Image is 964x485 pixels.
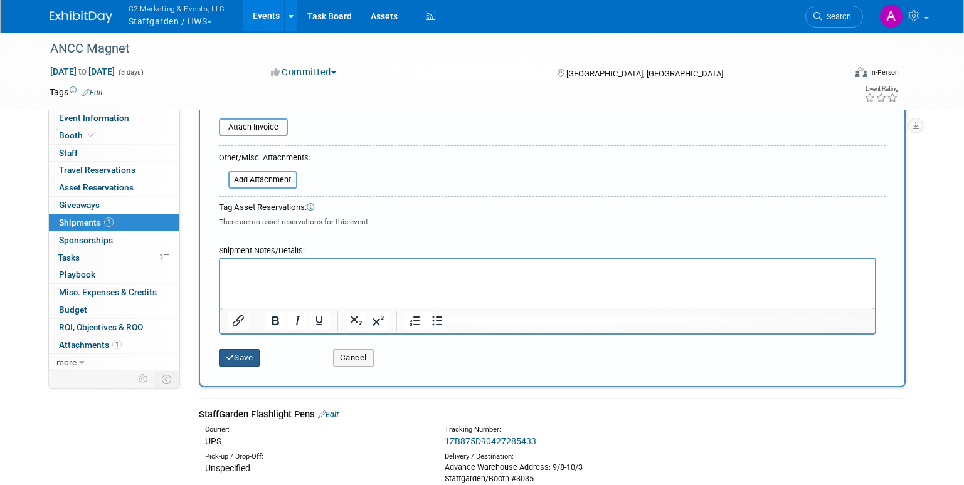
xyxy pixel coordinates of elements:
span: Shipments [59,217,114,227]
a: Tasks [49,249,179,266]
a: ROI, Objectives & ROO [49,319,179,336]
span: G2 Marketing & Events, LLC [129,2,225,15]
img: Format-Inperson.png [855,67,867,77]
div: There are no asset reservations for this event. [219,214,886,227]
button: Bullet list [426,312,448,330]
a: Playbook [49,266,179,283]
span: [GEOGRAPHIC_DATA], [GEOGRAPHIC_DATA] [566,69,723,78]
div: Shipment Notes/Details: [219,239,876,258]
span: to [77,66,88,76]
span: Sponsorships [59,235,113,245]
a: Travel Reservations [49,162,179,179]
button: Italic [287,312,308,330]
i: Booth reservation complete [88,132,95,138]
div: ANCC Magnet [46,38,827,60]
span: Budget [59,305,87,315]
span: Travel Reservations [59,165,135,175]
a: Budget [49,301,179,318]
div: Other/Misc. Attachments: [219,152,310,167]
td: Personalize Event Tab Strip [132,371,154,387]
iframe: Rich Text Area [220,259,875,308]
a: Giveaways [49,197,179,214]
button: Save [219,349,260,367]
div: Tag Asset Reservations: [219,202,886,214]
span: 1 [104,217,114,227]
div: Event Format [773,65,899,84]
span: Misc. Expenses & Credits [59,287,157,297]
span: (3 days) [117,68,144,76]
span: Tasks [58,253,80,263]
div: Event Rating [864,86,898,92]
span: ROI, Objectives & ROO [59,322,143,332]
span: Playbook [59,269,95,279]
a: Booth [49,127,179,144]
button: Subscript [346,312,367,330]
a: Event Information [49,110,179,127]
span: [DATE] [DATE] [50,66,115,77]
a: Shipments1 [49,214,179,231]
span: Unspecified [205,463,250,473]
button: Committed [267,66,341,79]
span: Asset Reservations [59,182,134,192]
span: Staff [59,148,78,158]
button: Cancel [333,349,374,367]
span: 1 [112,340,122,349]
a: Misc. Expenses & Credits [49,284,179,301]
img: ExhibitDay [50,11,112,23]
span: Search [822,12,851,21]
button: Underline [309,312,330,330]
button: Superscript [368,312,389,330]
div: StaffGarden Flashlight Pens [199,408,906,421]
div: Courier: [205,425,426,435]
a: Attachments1 [49,336,179,353]
span: Booth [59,130,97,140]
button: Insert/edit link [228,312,249,330]
a: 1ZB875D90427285433 [445,436,536,446]
a: Edit [318,410,339,419]
div: Pick-up / Drop-Off: [205,452,426,462]
span: more [56,357,77,367]
span: Event Information [59,113,129,123]
a: Staff [49,145,179,162]
div: In-Person [869,68,899,77]
a: Asset Reservations [49,179,179,196]
td: Toggle Event Tabs [154,371,179,387]
img: Anna Lerner [879,4,903,28]
button: Bold [265,312,286,330]
a: Edit [82,88,103,97]
span: Giveaways [59,200,100,210]
td: Tags [50,86,103,98]
div: Tracking Number: [445,425,726,435]
a: Sponsorships [49,232,179,249]
a: more [49,354,179,371]
a: Search [805,6,863,28]
div: UPS [205,435,426,447]
span: Attachments [59,340,122,350]
button: Numbered list [405,312,426,330]
div: Delivery / Destination: [445,452,665,462]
